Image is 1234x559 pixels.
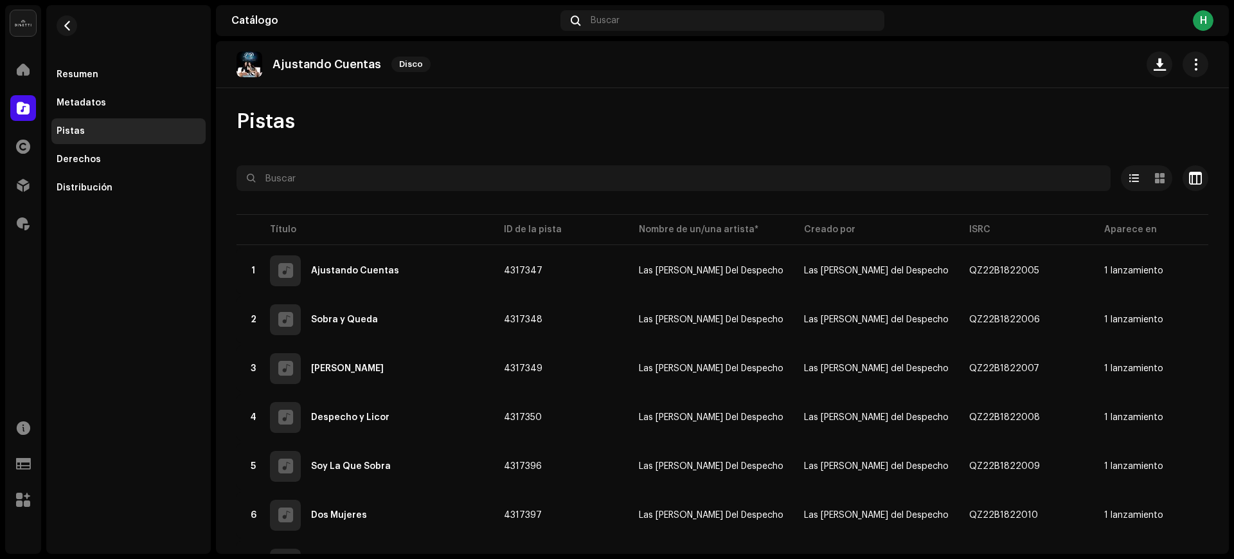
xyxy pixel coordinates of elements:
p: Ajustando Cuentas [273,58,381,71]
span: Las Dueñas Del Despecho [639,511,783,520]
span: Las Dueñas Del Despecho [639,364,783,373]
span: 1 lanzamiento [1104,511,1219,520]
span: 4317396 [504,462,542,471]
div: 1 lanzamiento [1104,364,1163,373]
div: 1 lanzamiento [1104,413,1163,422]
div: Las [PERSON_NAME] Del Despecho [639,364,783,373]
span: Las Dueñas del Despecho [804,511,949,520]
div: Pistas [57,126,85,136]
span: 1 lanzamiento [1104,266,1219,275]
div: Soy La Que Sobra [311,462,391,471]
div: Las [PERSON_NAME] Del Despecho [639,462,783,471]
re-m-nav-item: Distribución [51,175,206,201]
div: Catálogo [231,15,555,26]
span: 4317350 [504,413,542,422]
span: Las Dueñas Del Despecho [639,413,783,422]
span: Las Dueñas del Despecho [804,462,949,471]
img: b24af25a-bcd3-4823-9fa5-a24ebc13535e [237,51,262,77]
img: 02a7c2d3-3c89-4098-b12f-2ff2945c95ee [10,10,36,36]
span: 4317347 [504,266,542,275]
div: H [1193,10,1213,31]
span: Disco [391,57,431,72]
span: Las Dueñas del Despecho [804,315,949,324]
span: 1 lanzamiento [1104,315,1219,324]
span: Las Dueñas Del Despecho [639,266,783,275]
div: Corazón Valiente [311,364,384,373]
div: QZ22B1822006 [969,315,1040,324]
div: Las [PERSON_NAME] Del Despecho [639,315,783,324]
span: Las Dueñas Del Despecho [639,462,783,471]
div: QZ22B1822009 [969,462,1040,471]
span: 1 lanzamiento [1104,364,1219,373]
div: Distribución [57,183,112,193]
span: Las Dueñas Del Despecho [639,315,783,324]
re-m-nav-item: Derechos [51,147,206,172]
span: Pistas [237,109,295,134]
div: Resumen [57,69,98,80]
div: QZ22B1822008 [969,413,1040,422]
span: Buscar [591,15,620,26]
div: Despecho y Licor [311,413,389,422]
span: 4317349 [504,364,542,373]
re-m-nav-item: Metadatos [51,90,206,116]
div: 1 lanzamiento [1104,315,1163,324]
span: Las Dueñas del Despecho [804,266,949,275]
re-m-nav-item: Pistas [51,118,206,144]
span: Las Dueñas del Despecho [804,364,949,373]
span: Las Dueñas del Despecho [804,413,949,422]
div: Ajustando Cuentas [311,266,399,275]
div: QZ22B1822005 [969,266,1039,275]
div: 1 lanzamiento [1104,462,1163,471]
div: QZ22B1822010 [969,511,1038,520]
span: 1 lanzamiento [1104,413,1219,422]
div: Las [PERSON_NAME] Del Despecho [639,266,783,275]
span: 4317348 [504,315,542,324]
div: Las [PERSON_NAME] Del Despecho [639,413,783,422]
re-m-nav-item: Resumen [51,62,206,87]
div: Las [PERSON_NAME] Del Despecho [639,511,783,520]
span: 4317397 [504,511,542,520]
div: Sobra y Queda [311,315,378,324]
div: 1 lanzamiento [1104,511,1163,520]
div: Dos Mujeres [311,511,367,520]
input: Buscar [237,165,1111,191]
span: 1 lanzamiento [1104,462,1219,471]
div: QZ22B1822007 [969,364,1039,373]
div: 1 lanzamiento [1104,266,1163,275]
div: Derechos [57,154,101,165]
div: Metadatos [57,98,106,108]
